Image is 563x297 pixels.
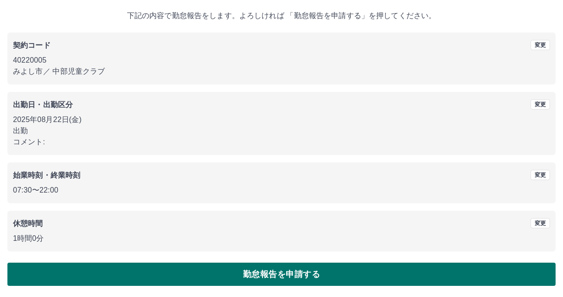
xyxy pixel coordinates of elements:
[531,99,550,110] button: 変更
[13,41,51,49] b: 契約コード
[13,101,73,109] b: 出勤日・出勤区分
[13,55,550,66] p: 40220005
[13,114,550,125] p: 2025年08月22日(金)
[13,220,43,227] b: 休憩時間
[7,263,556,286] button: 勤怠報告を申請する
[13,125,550,136] p: 出勤
[531,40,550,50] button: 変更
[13,185,550,196] p: 07:30 〜 22:00
[13,136,550,148] p: コメント:
[531,170,550,180] button: 変更
[13,171,80,179] b: 始業時刻・終業時刻
[531,218,550,228] button: 変更
[13,66,550,77] p: みよし市 ／ 中部児童クラブ
[13,233,550,244] p: 1時間0分
[7,10,556,21] p: 下記の内容で勤怠報告をします。よろしければ 「勤怠報告を申請する」を押してください。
